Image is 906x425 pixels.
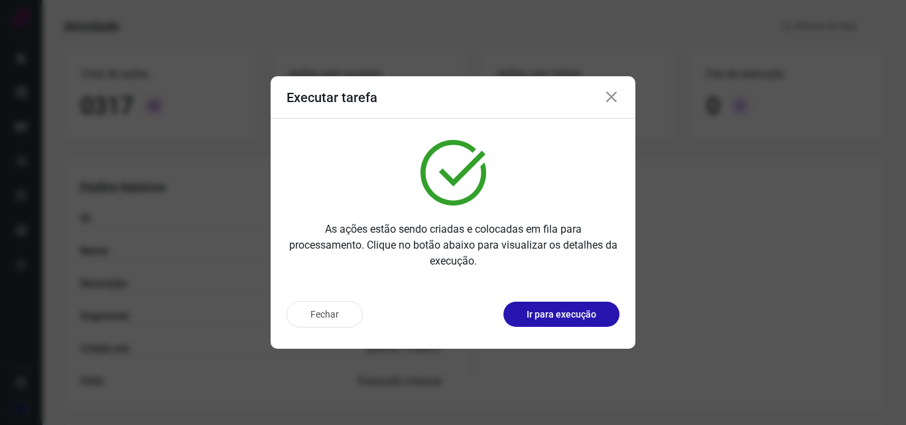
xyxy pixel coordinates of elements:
[503,302,619,327] button: Ir para execução
[287,90,377,105] h3: Executar tarefa
[421,140,486,206] img: verified.svg
[527,308,596,322] p: Ir para execução
[287,221,619,269] p: As ações estão sendo criadas e colocadas em fila para processamento. Clique no botão abaixo para ...
[287,301,363,328] button: Fechar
